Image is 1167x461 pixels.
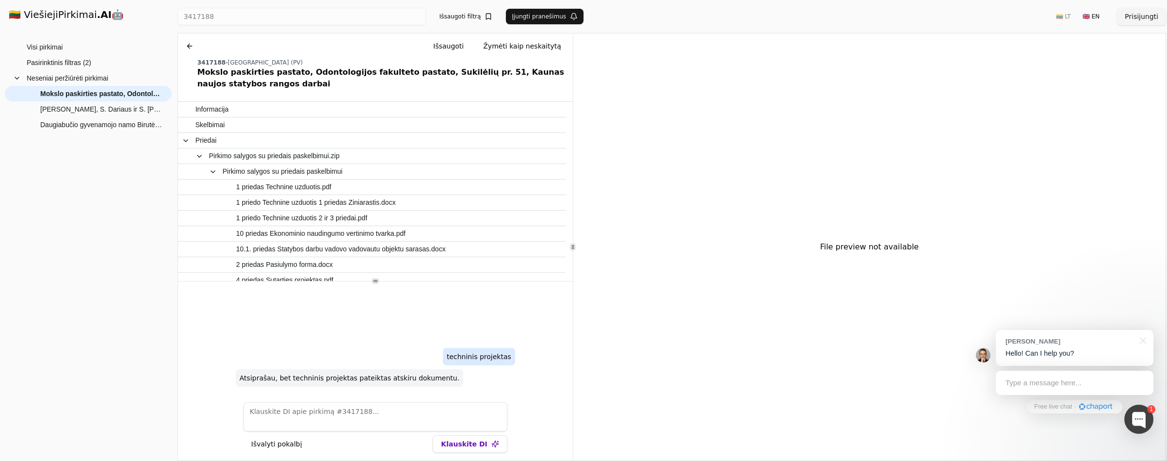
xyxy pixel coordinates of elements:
span: 1 priedo Technine uzduotis 1 priedas Ziniarastis.docx [236,196,396,210]
span: Visi pirkimai [27,40,63,54]
div: File preview not available [573,33,1166,461]
p: techninis projektas [447,352,511,362]
div: - [197,59,569,66]
div: Type a message here... [996,371,1153,395]
span: Pirkimo salygos su priedais paskelbimui.zip [209,149,340,163]
button: Išsaugoti [425,37,471,55]
strong: .AI [97,9,112,20]
button: Žymėti kaip neskaitytą [475,37,569,55]
div: 1 [1147,405,1155,413]
span: 10 priedas Ekonominio naudingumo vertinimo tvarka.pdf [236,227,405,241]
button: Klauskite DI [433,435,507,453]
div: [PERSON_NAME] [1005,337,1134,346]
span: Pirkimo salygos su priedais paskelbimui [223,165,342,179]
input: Greita paieška... [178,8,426,25]
span: 2 priedas Pasiulymo forma.docx [236,258,333,272]
span: 10.1. priedas Statybos darbu vadovo vadovautu objektu sarasas.docx [236,242,446,256]
span: 1 priedo Technine uzduotis 2 ir 3 priedai.pdf [236,211,368,225]
span: Neseniai peržiūrėti pirkimai [27,71,108,85]
button: Išvalyti pokalbį [243,435,310,453]
span: [GEOGRAPHIC_DATA] (PV) [228,59,303,66]
span: Pasirinktinis filtras (2) [27,55,91,70]
span: Priedai [195,133,217,148]
div: Mokslo paskirties pastato, Odontologijos fakulteto pastato, Sukilėlių pr. 51, Kaunas naujos staty... [197,66,569,90]
span: Mokslo paskirties pastato, Odontologijos fakulteto pastato, Sukilėlių pr. 51, Kaunas naujos staty... [40,86,162,101]
button: 🇬🇧 EN [1077,9,1105,24]
button: Išsaugoti filtrą [434,9,499,24]
span: [PERSON_NAME], S. Dariaus ir S. [PERSON_NAME] 23B-5, paprastojo remonto darbų pirkimas (Skelbiama... [40,102,162,116]
span: Informacija [195,102,228,116]
span: Skelbimai [195,118,225,132]
button: Prisijungti [1117,8,1166,25]
div: · [1074,402,1076,412]
span: 3417188 [197,59,226,66]
span: 4 priedas Sutarties projektas.pdf [236,273,334,287]
img: Jonas [976,348,990,362]
a: Free live chat· [1027,400,1122,413]
span: Daugiabučio gyvenamojo namo Birutės g. 57, [PERSON_NAME], atnaujinimo (modernizavimo) projektavim... [40,117,162,132]
p: Hello! Can I help you? [1005,348,1144,359]
button: Įjungti pranešimus [506,9,583,24]
p: Atsiprašau, bet techninis projektas pateiktas atskiru dokumentu. [240,373,459,383]
span: 1 priedas Technine uzduotis.pdf [236,180,332,194]
span: Free live chat [1034,402,1072,412]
